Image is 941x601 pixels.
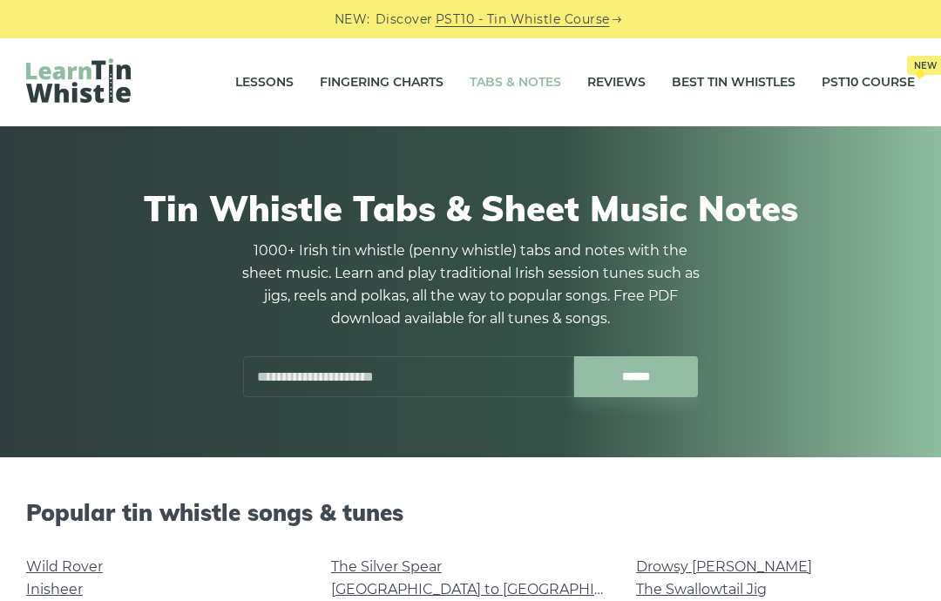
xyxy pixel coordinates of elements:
[331,581,653,598] a: [GEOGRAPHIC_DATA] to [GEOGRAPHIC_DATA]
[26,558,103,575] a: Wild Rover
[35,187,906,229] h1: Tin Whistle Tabs & Sheet Music Notes
[235,240,706,330] p: 1000+ Irish tin whistle (penny whistle) tabs and notes with the sheet music. Learn and play tradi...
[587,61,646,105] a: Reviews
[26,58,131,103] img: LearnTinWhistle.com
[822,61,915,105] a: PST10 CourseNew
[26,581,83,598] a: Inisheer
[320,61,443,105] a: Fingering Charts
[636,558,812,575] a: Drowsy [PERSON_NAME]
[470,61,561,105] a: Tabs & Notes
[235,61,294,105] a: Lessons
[331,558,442,575] a: The Silver Spear
[26,499,915,526] h2: Popular tin whistle songs & tunes
[672,61,795,105] a: Best Tin Whistles
[636,581,767,598] a: The Swallowtail Jig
